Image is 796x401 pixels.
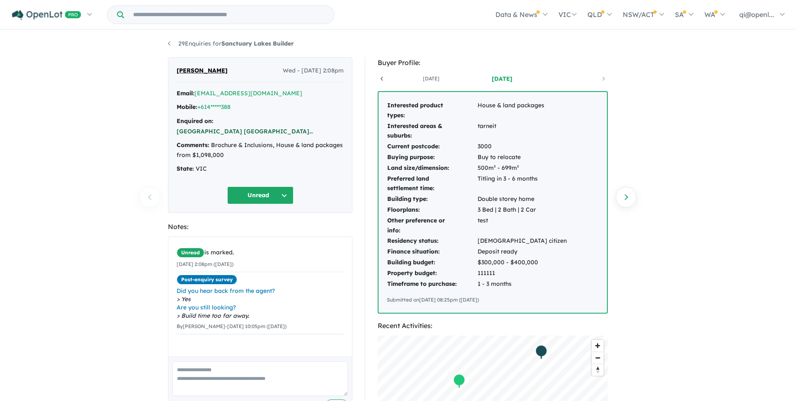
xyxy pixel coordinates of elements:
td: Buying purpose: [387,152,477,163]
div: Notes: [168,221,352,232]
div: Map marker [453,374,466,389]
input: Try estate name, suburb, builder or developer [126,6,332,24]
td: 3000 [477,141,567,152]
span: qi@openl... [739,10,774,19]
td: Interested product types: [387,100,477,121]
nav: breadcrumb [168,39,628,49]
td: Timeframe to purchase: [387,279,477,290]
div: Recent Activities: [378,320,608,331]
td: 500m² - 699m² [477,163,567,174]
strong: Email: [177,89,194,97]
span: Post-enquiry survey [177,275,237,285]
td: Preferred land settlement time: [387,174,477,194]
strong: Mobile: [177,103,197,111]
div: Brochure & Inclusions, House & land packages from $1,098,000 [177,140,344,160]
td: Buy to relocate [477,152,567,163]
strong: Enquired on: [177,117,214,125]
button: Zoom out [592,352,604,364]
td: test [477,215,567,236]
strong: Sanctuary Lakes Builder [221,40,294,47]
td: $300,000 - $400,000 [477,257,567,268]
strong: State: [177,165,194,172]
td: Floorplans: [387,205,477,215]
td: Double storey home [477,194,567,205]
div: is marked. [177,248,344,258]
td: Titling in 3 - 6 months [477,174,567,194]
strong: Comments: [177,141,209,149]
span: Unread [177,248,204,258]
button: Unread [227,186,294,204]
span: [PERSON_NAME] [177,66,228,76]
small: [DATE] 2:08pm ([DATE]) [177,261,233,267]
td: Finance situation: [387,246,477,257]
td: 3 Bed | 2 Bath | 2 Car [477,205,567,215]
button: Zoom in [592,340,604,352]
td: 111111 [477,268,567,279]
td: Property budget: [387,268,477,279]
td: Interested areas & suburbs: [387,121,477,142]
a: [GEOGRAPHIC_DATA] [GEOGRAPHIC_DATA]... [177,128,313,135]
div: Submitted on [DATE] 08:25pm ([DATE]) [387,296,599,304]
td: 1 - 3 months [477,279,567,290]
button: [GEOGRAPHIC_DATA] [GEOGRAPHIC_DATA]... [177,127,313,136]
td: House & land packages [477,100,567,121]
a: 29Enquiries forSanctuary Lakes Builder [168,40,294,47]
td: Residency status: [387,236,477,246]
a: [DATE] [396,75,466,83]
span: Did you hear back from the agent? [177,287,344,295]
td: Deposit ready [477,246,567,257]
td: Building budget: [387,257,477,268]
div: VIC [177,164,344,174]
small: By [PERSON_NAME] - [DATE] 10:05pm ([DATE]) [177,323,286,329]
span: Build time too far away. [177,312,344,320]
span: Yes [177,295,344,303]
td: Land size/dimension: [387,163,477,174]
td: [DEMOGRAPHIC_DATA] citizen [477,236,567,246]
div: Buyer Profile: [378,57,608,68]
span: Are you still looking? [177,303,344,312]
img: Openlot PRO Logo White [12,10,81,20]
button: Reset bearing to north [592,364,604,376]
td: Other preference or info: [387,215,477,236]
a: [EMAIL_ADDRESS][DOMAIN_NAME] [194,89,302,97]
div: Map marker [535,345,548,360]
span: Wed - [DATE] 2:08pm [283,66,344,76]
td: Current postcode: [387,141,477,152]
td: Building type: [387,194,477,205]
td: tarneit [477,121,567,142]
a: [DATE] [467,75,537,83]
